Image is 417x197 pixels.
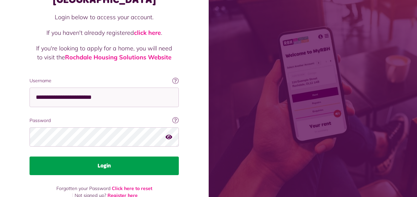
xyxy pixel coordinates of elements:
p: If you haven't already registered . [36,28,172,37]
p: If you're looking to apply for a home, you will need to visit the [36,44,172,62]
button: Login [30,157,179,175]
p: Login below to access your account. [36,13,172,22]
label: Password [30,117,179,124]
a: click here [134,29,161,36]
label: Username [30,77,179,84]
a: Rochdale Housing Solutions Website [65,53,172,61]
span: Forgotten your Password [56,185,110,191]
a: Click here to reset [112,185,152,191]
